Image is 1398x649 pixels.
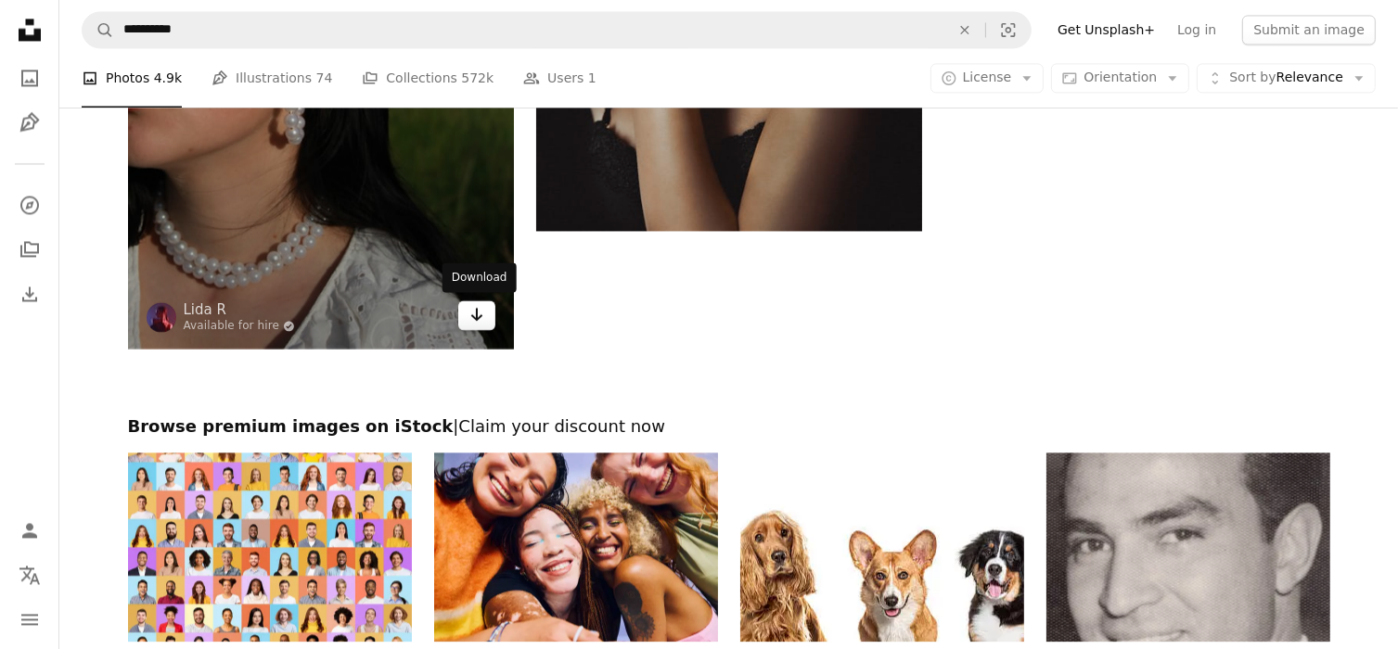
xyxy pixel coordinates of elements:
[1046,15,1166,45] a: Get Unsplash+
[316,68,333,88] span: 74
[434,452,718,642] img: Four diverse Gen Z women embracing and smiling with eyes closed. Beauty and wellness concept.
[11,601,48,638] button: Menu
[588,68,596,88] span: 1
[1242,15,1376,45] button: Submit an image
[128,452,412,642] img: Multiple Portraits Of Happy And Successful People In Square Collage
[461,68,494,88] span: 572k
[453,416,665,436] span: | Claim your discount now
[83,12,114,47] button: Search Unsplash
[128,415,1330,438] h2: Browse premium images on iStock
[147,302,176,332] img: Go to Lida R's profile
[442,262,517,292] div: Download
[740,452,1024,642] img: Studio shot of five happy dogs of different breeds posing on a white background
[1197,63,1376,93] button: Sort byRelevance
[1166,15,1227,45] a: Log in
[82,11,1032,48] form: Find visuals sitewide
[11,11,48,52] a: Home — Unsplash
[1046,452,1330,642] img: Vintage headshot portrait of a young smiling hispanic man looking at the camera
[963,70,1012,84] span: License
[1051,63,1189,93] button: Orientation
[11,104,48,141] a: Illustrations
[362,48,494,108] a: Collections 572k
[458,300,495,330] a: Download
[11,275,48,312] a: Download History
[184,300,296,319] a: Lida R
[986,12,1031,47] button: Visual search
[523,48,596,108] a: Users 1
[944,12,985,47] button: Clear
[11,186,48,223] a: Explore
[212,48,332,108] a: Illustrations 74
[11,59,48,96] a: Photos
[1229,70,1276,84] span: Sort by
[11,512,48,549] a: Log in / Sign up
[11,231,48,268] a: Collections
[1084,70,1157,84] span: Orientation
[184,319,296,334] a: Available for hire
[11,556,48,593] button: Language
[1229,69,1343,87] span: Relevance
[930,63,1045,93] button: License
